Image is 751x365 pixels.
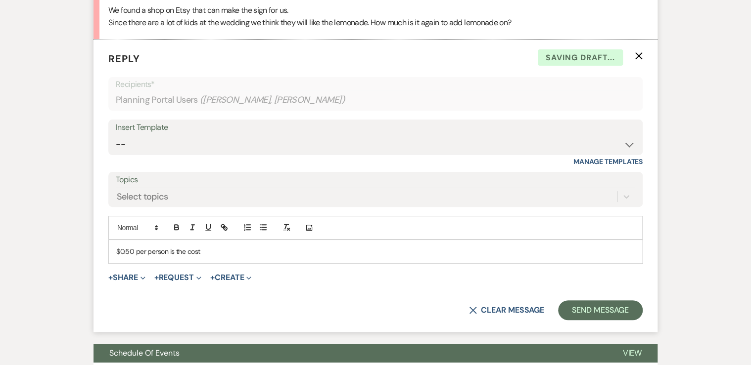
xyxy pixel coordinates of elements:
[210,274,251,282] button: Create
[108,52,140,65] span: Reply
[154,274,201,282] button: Request
[469,306,544,314] button: Clear message
[116,121,635,135] div: Insert Template
[94,344,607,363] button: Schedule Of Events
[109,348,180,358] span: Schedule Of Events
[210,274,215,282] span: +
[538,49,623,66] span: Saving draft...
[116,246,635,257] p: $0.50 per person is the cost
[108,274,113,282] span: +
[116,173,635,187] label: Topics
[558,300,643,320] button: Send Message
[622,348,642,358] span: View
[154,274,159,282] span: +
[200,93,345,107] span: ( [PERSON_NAME], [PERSON_NAME] )
[117,190,168,203] div: Select topics
[116,78,635,91] p: Recipients*
[108,4,643,17] p: We found a shop on Etsy that can make the sign for us.
[607,344,657,363] button: View
[116,90,635,110] div: Planning Portal Users
[573,157,643,166] a: Manage Templates
[108,16,643,29] p: Since there are a lot of kids at the wedding we think they will like the lemonade. How much is it...
[108,274,145,282] button: Share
